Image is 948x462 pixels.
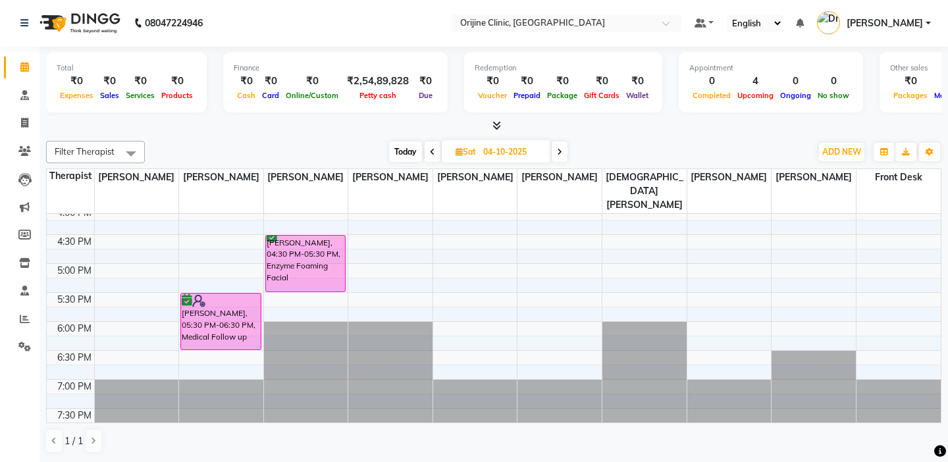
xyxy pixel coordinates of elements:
[259,91,282,100] span: Card
[475,74,510,89] div: ₹0
[544,91,581,100] span: Package
[734,91,777,100] span: Upcoming
[55,235,94,249] div: 4:30 PM
[772,169,856,186] span: [PERSON_NAME]
[433,169,517,186] span: [PERSON_NAME]
[179,169,263,186] span: [PERSON_NAME]
[181,294,260,349] div: [PERSON_NAME], 05:30 PM-06:30 PM, Medical Follow up
[55,380,94,394] div: 7:00 PM
[55,322,94,336] div: 6:00 PM
[890,91,931,100] span: Packages
[47,169,94,183] div: Therapist
[282,74,342,89] div: ₹0
[97,74,122,89] div: ₹0
[158,74,196,89] div: ₹0
[57,74,97,89] div: ₹0
[348,169,433,186] span: [PERSON_NAME]
[777,74,814,89] div: 0
[55,293,94,307] div: 5:30 PM
[777,91,814,100] span: Ongoing
[814,91,853,100] span: No show
[55,409,94,423] div: 7:30 PM
[890,74,931,89] div: ₹0
[122,74,158,89] div: ₹0
[475,91,510,100] span: Voucher
[817,11,840,34] img: Dr. Kritu Bhandari
[689,74,734,89] div: 0
[282,91,342,100] span: Online/Custom
[856,169,941,186] span: Front Desk
[234,63,437,74] div: Finance
[475,63,652,74] div: Redemption
[689,63,853,74] div: Appointment
[65,434,83,448] span: 1 / 1
[822,147,861,157] span: ADD NEW
[55,264,94,278] div: 5:00 PM
[259,74,282,89] div: ₹0
[510,91,544,100] span: Prepaid
[847,16,923,30] span: [PERSON_NAME]
[57,91,97,100] span: Expenses
[623,74,652,89] div: ₹0
[34,5,124,41] img: logo
[517,169,602,186] span: [PERSON_NAME]
[414,74,437,89] div: ₹0
[342,74,414,89] div: ₹2,54,89,828
[479,142,545,162] input: 2025-10-04
[234,91,259,100] span: Cash
[814,74,853,89] div: 0
[819,143,864,161] button: ADD NEW
[602,169,687,213] span: [DEMOGRAPHIC_DATA][PERSON_NAME]
[55,146,115,157] span: Filter Therapist
[95,169,179,186] span: [PERSON_NAME]
[544,74,581,89] div: ₹0
[266,236,345,292] div: [PERSON_NAME], 04:30 PM-05:30 PM, Enzyme Foaming Facial
[623,91,652,100] span: Wallet
[122,91,158,100] span: Services
[55,351,94,365] div: 6:30 PM
[510,74,544,89] div: ₹0
[158,91,196,100] span: Products
[689,91,734,100] span: Completed
[356,91,400,100] span: Petty cash
[264,169,348,186] span: [PERSON_NAME]
[234,74,259,89] div: ₹0
[687,169,772,186] span: [PERSON_NAME]
[415,91,436,100] span: Due
[581,74,623,89] div: ₹0
[452,147,479,157] span: Sat
[734,74,777,89] div: 4
[97,91,122,100] span: Sales
[581,91,623,100] span: Gift Cards
[389,141,422,162] span: Today
[57,63,196,74] div: Total
[145,5,203,41] b: 08047224946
